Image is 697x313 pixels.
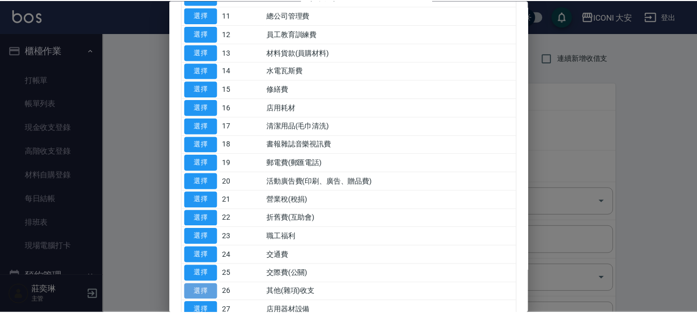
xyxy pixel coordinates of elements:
button: 選擇 [185,44,218,60]
button: 選擇 [185,248,218,263]
button: 選擇 [185,174,218,190]
td: 郵電費(郵匯電話) [266,154,519,172]
td: 活動廣告費(印刷、廣告、贈品費) [266,172,519,191]
button: 選擇 [185,137,218,153]
td: 18 [221,136,266,154]
td: 店用耗材 [266,98,519,117]
td: 營業稅(稅捐) [266,191,519,209]
td: 職工福利 [266,227,519,246]
td: 20 [221,172,266,191]
td: 員工教育訓練費 [266,25,519,43]
td: 26 [221,283,266,302]
button: 選擇 [185,63,218,79]
button: 選擇 [185,229,218,245]
td: 21 [221,191,266,209]
td: 清潔用品(毛巾清洗) [266,117,519,136]
td: 23 [221,227,266,246]
td: 15 [221,80,266,98]
button: 選擇 [185,266,218,282]
td: 總公司管理費 [266,6,519,25]
td: 折舊費(互助會) [266,209,519,228]
td: 11 [221,6,266,25]
button: 選擇 [185,81,218,97]
td: 25 [221,265,266,283]
td: 材料貨款(員購材料) [266,43,519,62]
td: 其他(雜項)收支 [266,283,519,302]
td: 交通費 [266,246,519,265]
td: 19 [221,154,266,172]
button: 選擇 [185,210,218,226]
button: 選擇 [185,192,218,208]
td: 12 [221,25,266,43]
td: 16 [221,98,266,117]
td: 22 [221,209,266,228]
td: 交際費(公關) [266,265,519,283]
button: 選擇 [185,155,218,171]
button: 選擇 [185,118,218,134]
td: 修繕費 [266,80,519,98]
button: 選擇 [185,8,218,24]
td: 水電瓦斯費 [266,62,519,80]
td: 13 [221,43,266,62]
button: 選擇 [185,284,218,300]
button: 選擇 [185,100,218,116]
td: 17 [221,117,266,136]
td: 書報雜誌音樂視訊費 [266,136,519,154]
button: 選擇 [185,26,218,42]
td: 14 [221,62,266,80]
td: 24 [221,246,266,265]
